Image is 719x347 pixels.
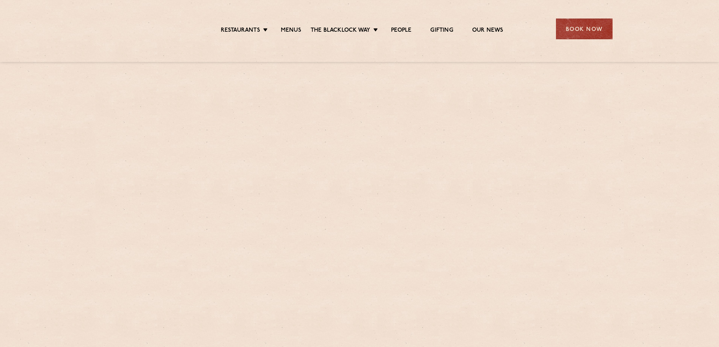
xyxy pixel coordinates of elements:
a: Menus [281,27,301,35]
a: Restaurants [221,27,260,35]
a: Gifting [430,27,453,35]
div: Book Now [556,19,613,39]
a: Our News [472,27,503,35]
a: People [391,27,411,35]
img: svg%3E [107,7,172,51]
a: The Blacklock Way [311,27,370,35]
